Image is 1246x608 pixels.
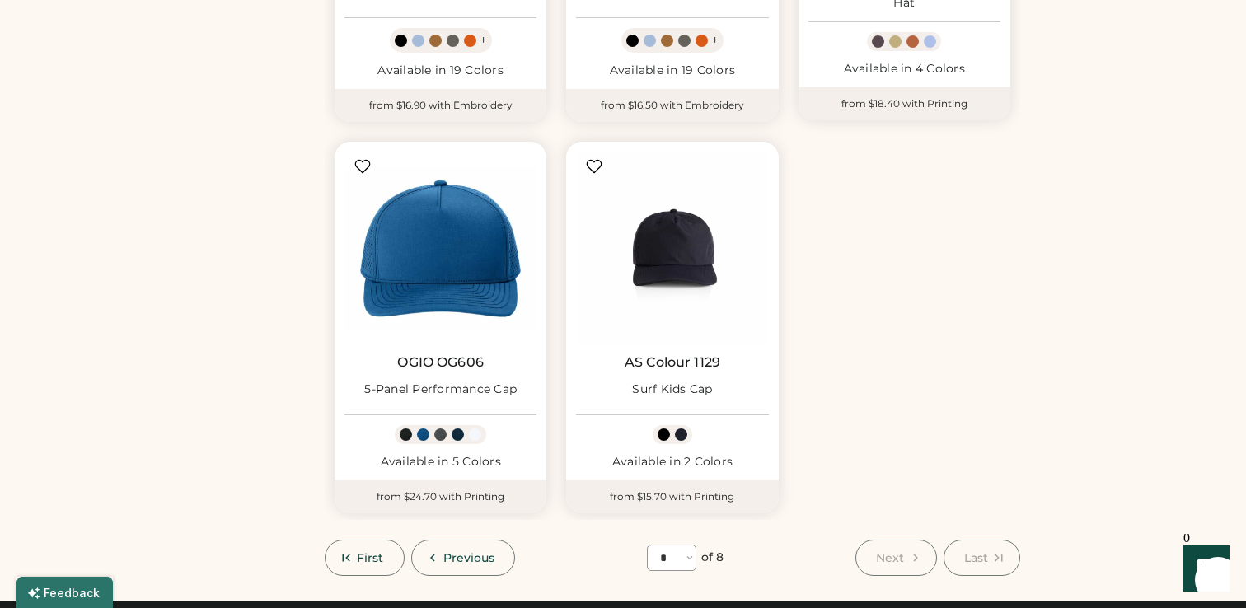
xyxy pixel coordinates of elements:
[443,552,495,564] span: Previous
[625,354,720,371] a: AS Colour 1129
[364,381,517,398] div: 5-Panel Performance Cap
[964,552,988,564] span: Last
[576,152,768,344] img: AS Colour 1129 Surf Kids Cap
[480,31,487,49] div: +
[632,381,712,398] div: Surf Kids Cap
[344,63,536,79] div: Available in 19 Colors
[344,152,536,344] img: OGIO OG606 5-Panel Performance Cap
[566,480,778,513] div: from $15.70 with Printing
[876,552,904,564] span: Next
[411,540,516,576] button: Previous
[944,540,1020,576] button: Last
[335,89,546,122] div: from $16.90 with Embroidery
[711,31,719,49] div: +
[566,89,778,122] div: from $16.50 with Embroidery
[397,354,484,371] a: OGIO OG606
[1168,534,1239,605] iframe: Front Chat
[344,454,536,470] div: Available in 5 Colors
[576,63,768,79] div: Available in 19 Colors
[357,552,384,564] span: First
[576,454,768,470] div: Available in 2 Colors
[855,540,936,576] button: Next
[701,550,724,566] div: of 8
[335,480,546,513] div: from $24.70 with Printing
[799,87,1010,120] div: from $18.40 with Printing
[325,540,405,576] button: First
[808,61,1000,77] div: Available in 4 Colors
